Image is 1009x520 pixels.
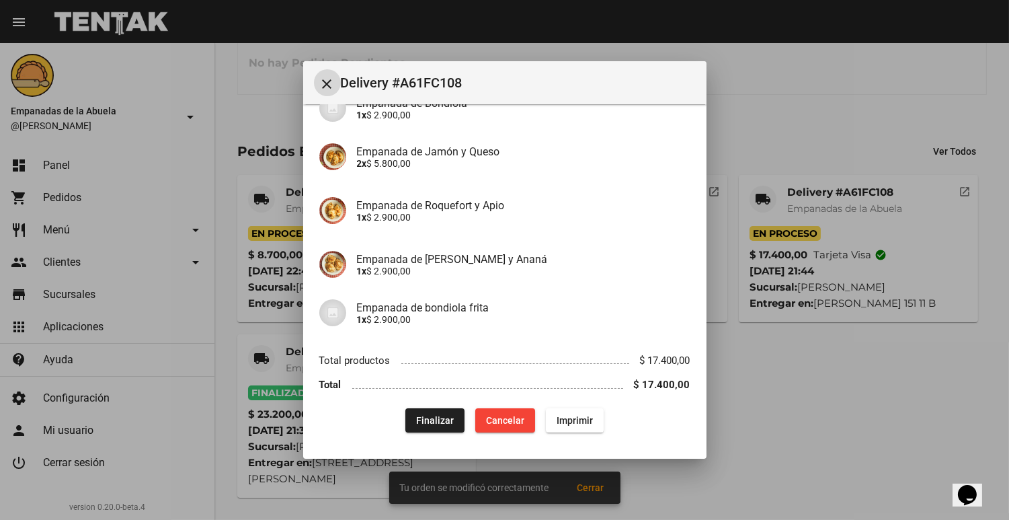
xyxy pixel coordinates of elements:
[319,373,690,398] li: Total $ 17.400,00
[557,415,593,426] span: Imprimir
[319,143,346,170] img: 72c15bfb-ac41-4ae4-a4f2-82349035ab42.jpg
[357,266,690,276] p: $ 2.900,00
[953,466,996,507] iframe: chat widget
[319,76,335,92] mat-icon: Cerrar
[416,415,454,426] span: Finalizar
[357,314,367,325] b: 1x
[319,197,346,224] img: d59fadef-f63f-4083-8943-9e902174ec49.jpg
[405,408,465,433] button: Finalizar
[546,408,604,433] button: Imprimir
[357,212,690,223] p: $ 2.900,00
[357,301,690,314] h4: Empanada de bondiola frita
[357,253,690,266] h4: Empanada de [PERSON_NAME] y Ananá
[319,348,690,373] li: Total productos $ 17.400,00
[357,158,367,169] b: 2x
[357,314,690,325] p: $ 2.900,00
[314,69,341,96] button: Cerrar
[319,251,346,278] img: f79e90c5-b4f9-4d92-9a9e-7fe78b339dbe.jpg
[357,110,690,120] p: $ 2.900,00
[357,199,690,212] h4: Empanada de Roquefort y Apio
[357,110,367,120] b: 1x
[357,212,367,223] b: 1x
[357,158,690,169] p: $ 5.800,00
[341,72,696,94] span: Delivery #A61FC108
[357,145,690,158] h4: Empanada de Jamón y Queso
[475,408,535,433] button: Cancelar
[319,299,346,326] img: 07c47add-75b0-4ce5-9aba-194f44787723.jpg
[486,415,524,426] span: Cancelar
[319,95,346,122] img: 07c47add-75b0-4ce5-9aba-194f44787723.jpg
[357,266,367,276] b: 1x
